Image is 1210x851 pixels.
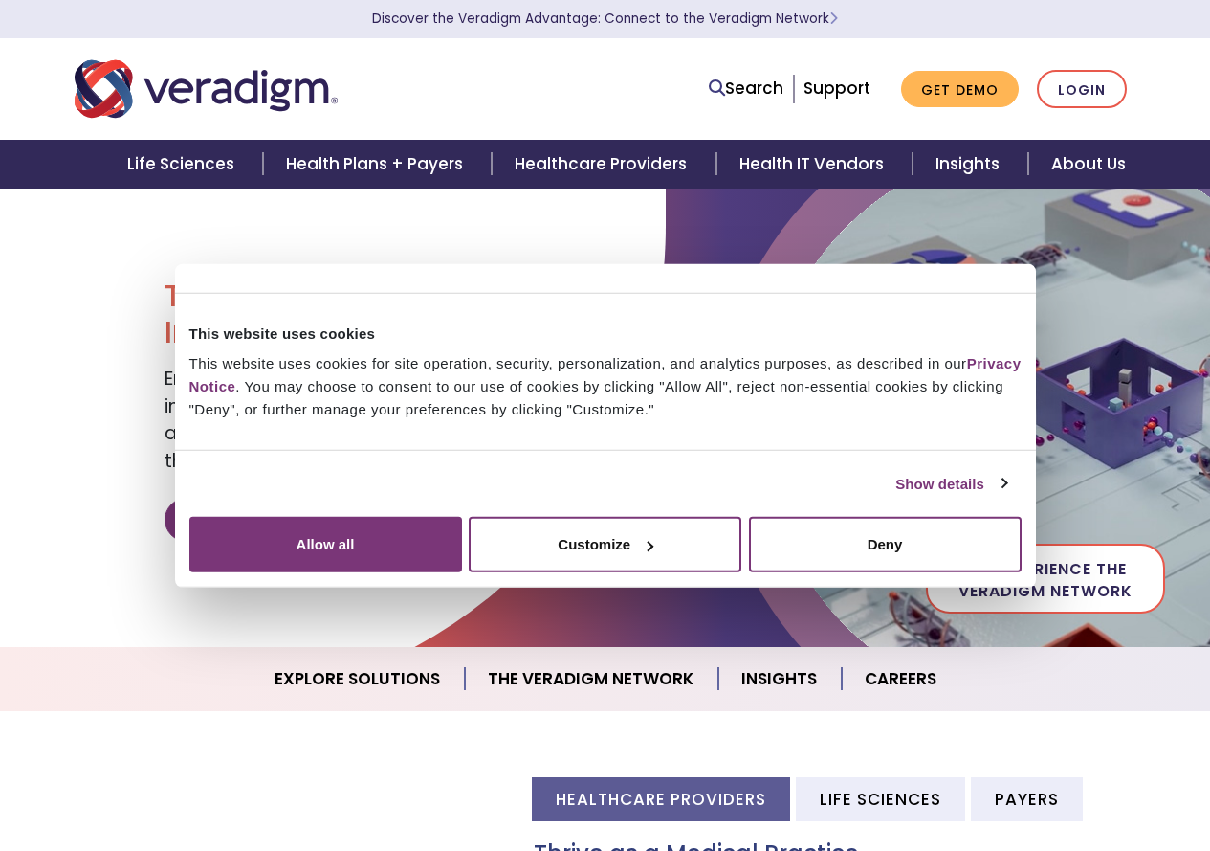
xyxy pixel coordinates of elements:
a: Login [1037,70,1127,109]
button: Allow all [189,517,462,572]
a: Support [803,77,870,100]
li: Healthcare Providers [532,777,790,820]
a: Explore Solutions [252,655,465,704]
span: Learn More [829,10,838,28]
a: Health IT Vendors [716,140,913,189]
button: Deny [749,517,1022,572]
a: About Us [1028,140,1149,189]
a: Life Sciences [104,140,263,189]
a: Insights [913,140,1028,189]
a: Healthcare Providers [492,140,715,189]
a: Get Demo [901,71,1019,108]
div: This website uses cookies for site operation, security, personalization, and analytics purposes, ... [189,352,1022,421]
a: Privacy Notice [189,355,1022,394]
a: Discover Veradigm's Value [165,498,460,542]
button: Customize [469,517,741,572]
a: Careers [842,655,959,704]
h1: Transforming Health, Insightfully® [165,278,590,351]
span: Empowering our clients with trusted data, insights, and solutions to help reduce costs and improv... [165,366,576,474]
a: Show details [895,472,1006,495]
a: The Veradigm Network [465,655,718,704]
div: This website uses cookies [189,322,1022,345]
a: Insights [718,655,842,704]
img: Veradigm logo [75,57,338,121]
li: Life Sciences [796,777,965,820]
a: Search [709,76,783,101]
a: Discover the Veradigm Advantage: Connect to the Veradigm NetworkLearn More [372,10,838,28]
a: Health Plans + Payers [263,140,492,189]
li: Payers [971,777,1083,820]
